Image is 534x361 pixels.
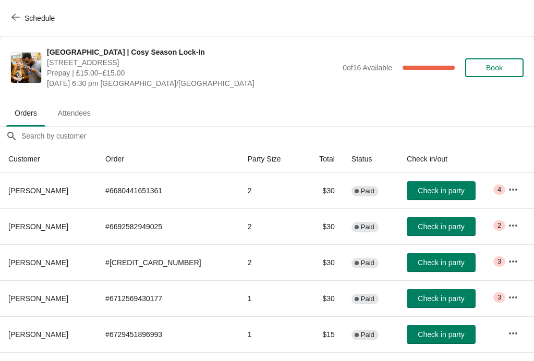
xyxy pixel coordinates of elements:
span: [PERSON_NAME] [8,330,68,339]
span: Paid [361,187,374,195]
td: # 6729451896993 [97,316,239,352]
span: Check in party [418,186,464,195]
span: 2 [497,221,501,230]
span: Paid [361,259,374,267]
button: Check in party [407,217,476,236]
th: Party Size [239,145,302,173]
td: 2 [239,244,302,280]
td: # [CREDIT_CARD_NUMBER] [97,244,239,280]
span: Paid [361,295,374,303]
span: Attendees [50,104,99,122]
th: Order [97,145,239,173]
td: $30 [302,173,343,208]
span: [PERSON_NAME] [8,222,68,231]
button: Check in party [407,253,476,272]
span: [PERSON_NAME] [8,186,68,195]
span: Check in party [418,330,464,339]
span: Check in party [418,294,464,303]
span: Schedule [25,14,55,22]
span: Check in party [418,258,464,267]
span: Paid [361,331,374,339]
span: Check in party [418,222,464,231]
span: Book [486,64,503,72]
span: Orders [6,104,45,122]
button: Book [465,58,524,77]
td: 2 [239,208,302,244]
td: $30 [302,244,343,280]
span: [GEOGRAPHIC_DATA] | Cosy Season Lock-In [47,47,337,57]
span: [DATE] 6:30 pm [GEOGRAPHIC_DATA]/[GEOGRAPHIC_DATA] [47,78,337,89]
td: $15 [302,316,343,352]
td: # 6712569430177 [97,280,239,316]
td: 1 [239,316,302,352]
span: [STREET_ADDRESS] [47,57,337,68]
td: 2 [239,173,302,208]
span: Paid [361,223,374,231]
span: [PERSON_NAME] [8,294,68,303]
button: Check in party [407,181,476,200]
th: Status [343,145,398,173]
td: # 6680441651361 [97,173,239,208]
td: $30 [302,280,343,316]
button: Check in party [407,289,476,308]
span: 0 of 16 Available [343,64,392,72]
img: Nottingham | Cosy Season Lock-In [11,53,41,83]
td: 1 [239,280,302,316]
span: 4 [497,185,501,194]
span: 3 [497,293,501,302]
button: Check in party [407,325,476,344]
span: 3 [497,257,501,266]
th: Total [302,145,343,173]
button: Schedule [5,9,63,28]
td: # 6692582949025 [97,208,239,244]
span: [PERSON_NAME] [8,258,68,267]
td: $30 [302,208,343,244]
span: Prepay | £15.00–£15.00 [47,68,337,78]
input: Search by customer [21,127,534,145]
th: Check in/out [398,145,500,173]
